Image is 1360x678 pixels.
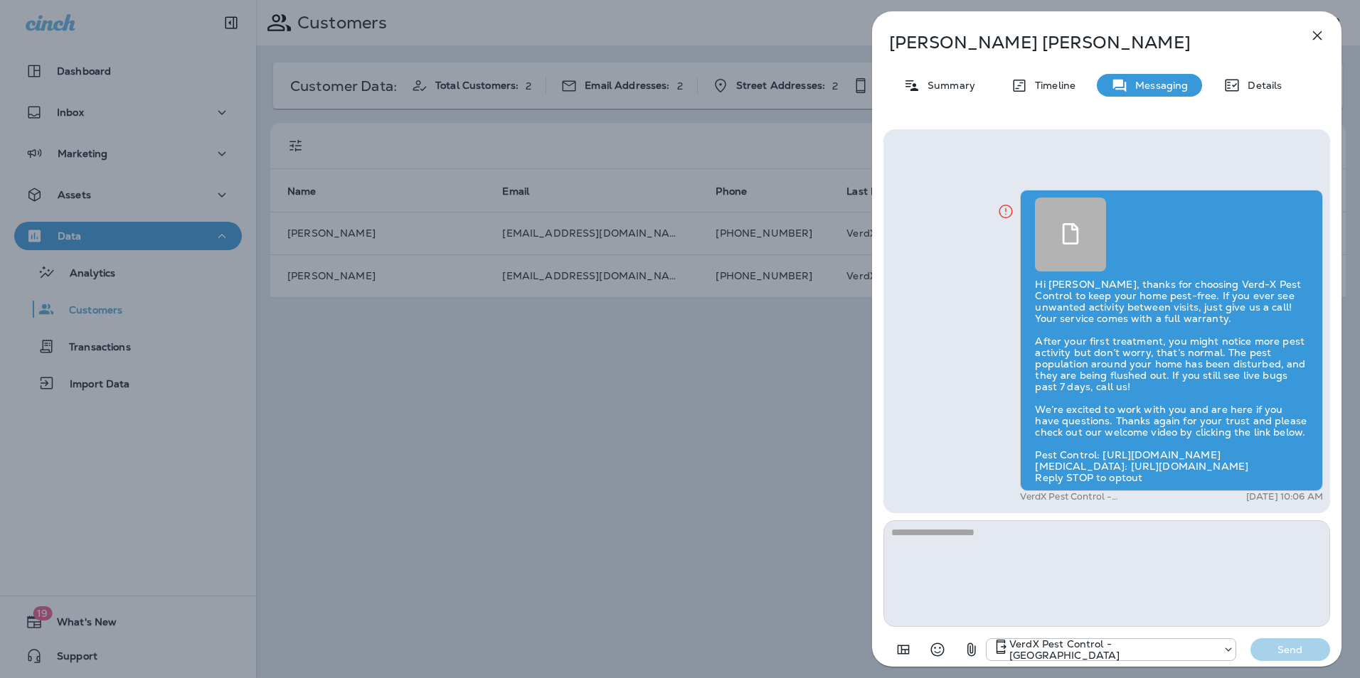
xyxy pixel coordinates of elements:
button: Click for more info [992,197,1020,226]
p: [PERSON_NAME] [PERSON_NAME] [889,33,1277,53]
button: Add in a premade template [889,635,918,664]
p: Messaging [1128,80,1188,91]
div: Hi [PERSON_NAME], thanks for choosing Verd-X Pest Control to keep your home pest-free. If you eve... [1020,190,1323,491]
p: VerdX Pest Control - [GEOGRAPHIC_DATA] [1009,638,1216,661]
p: Timeline [1028,80,1075,91]
p: [DATE] 10:06 AM [1246,491,1323,502]
p: Summary [920,80,975,91]
button: Select an emoji [923,635,952,664]
div: +1 (770) 758-7657 [987,638,1236,661]
p: VerdX Pest Control - [GEOGRAPHIC_DATA] [1020,491,1201,502]
p: Details [1241,80,1282,91]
